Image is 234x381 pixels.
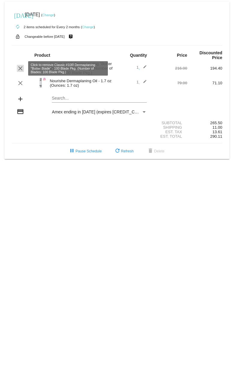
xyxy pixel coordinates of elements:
mat-icon: [DATE] [14,11,21,19]
small: ( ) [41,13,55,17]
small: Changeable before [DATE] [25,35,65,38]
span: 290.11 [210,134,222,139]
span: Delete [147,149,164,153]
span: 1 [136,80,147,84]
div: Classic #10R Dermaplaning "Butter Blade" - 100 Blade Pkg. (Number of Blades: 100 Blade Pkg.) [47,61,117,75]
mat-icon: refresh [114,148,121,155]
small: 2 items scheduled for Every 2 months [12,25,80,29]
mat-icon: add [17,95,24,103]
div: Est. Tax [152,130,187,134]
input: Search... [52,96,147,101]
button: Refresh [109,146,138,157]
mat-icon: lock_open [14,33,21,40]
div: 194.40 [187,66,222,70]
div: 79.00 [152,81,187,85]
div: Est. Total [152,134,187,139]
div: Shipping [152,125,187,130]
strong: Price [177,53,187,58]
span: Pause Schedule [68,149,102,153]
a: Change [82,25,94,29]
div: 71.10 [187,81,222,85]
img: 5.png [34,76,46,88]
mat-icon: live_help [67,33,74,40]
span: 13.61 [212,130,222,134]
mat-icon: pause [68,148,76,155]
span: Refresh [114,149,134,153]
div: 265.50 [187,121,222,125]
img: 58.png [34,62,46,74]
mat-select: Payment Method [52,109,147,114]
mat-icon: delete [147,148,154,155]
div: Nourishe Dermaplaning Oil - 1.7 oz (Ounces: 1.7 oz) [47,79,117,88]
mat-icon: edit [140,79,147,87]
mat-icon: edit [140,65,147,72]
button: Pause Schedule [64,146,106,157]
span: 11.00 [212,125,222,130]
span: 1 [136,65,147,70]
div: Subtotal [152,121,187,125]
strong: Product [34,53,50,58]
button: Delete [142,146,169,157]
strong: Quantity [130,53,147,58]
div: 216.00 [152,66,187,70]
span: Amex ending in [DATE] (expires [CREDIT_CARD_DATA]) [52,109,159,114]
mat-icon: credit_card [17,108,24,115]
mat-icon: autorenew [14,23,21,31]
small: ( ) [81,25,95,29]
a: Change [42,13,54,17]
mat-icon: clear [17,79,24,87]
strong: Discounted Price [200,50,222,60]
mat-icon: clear [17,65,24,72]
